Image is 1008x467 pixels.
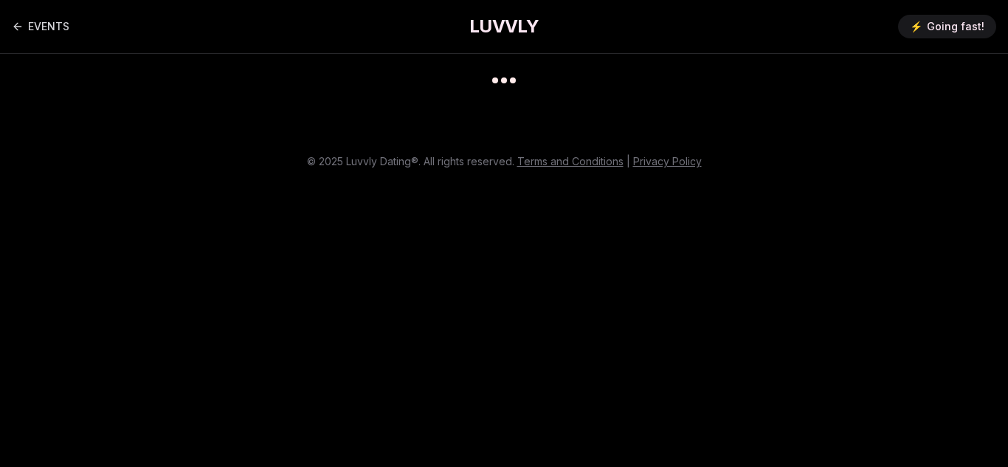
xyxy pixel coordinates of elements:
a: LUVVLY [469,15,539,38]
a: Back to events [12,12,69,41]
a: Privacy Policy [633,155,702,167]
span: Going fast! [927,19,984,34]
a: Terms and Conditions [517,155,624,167]
span: ⚡️ [910,19,922,34]
span: | [626,155,630,167]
